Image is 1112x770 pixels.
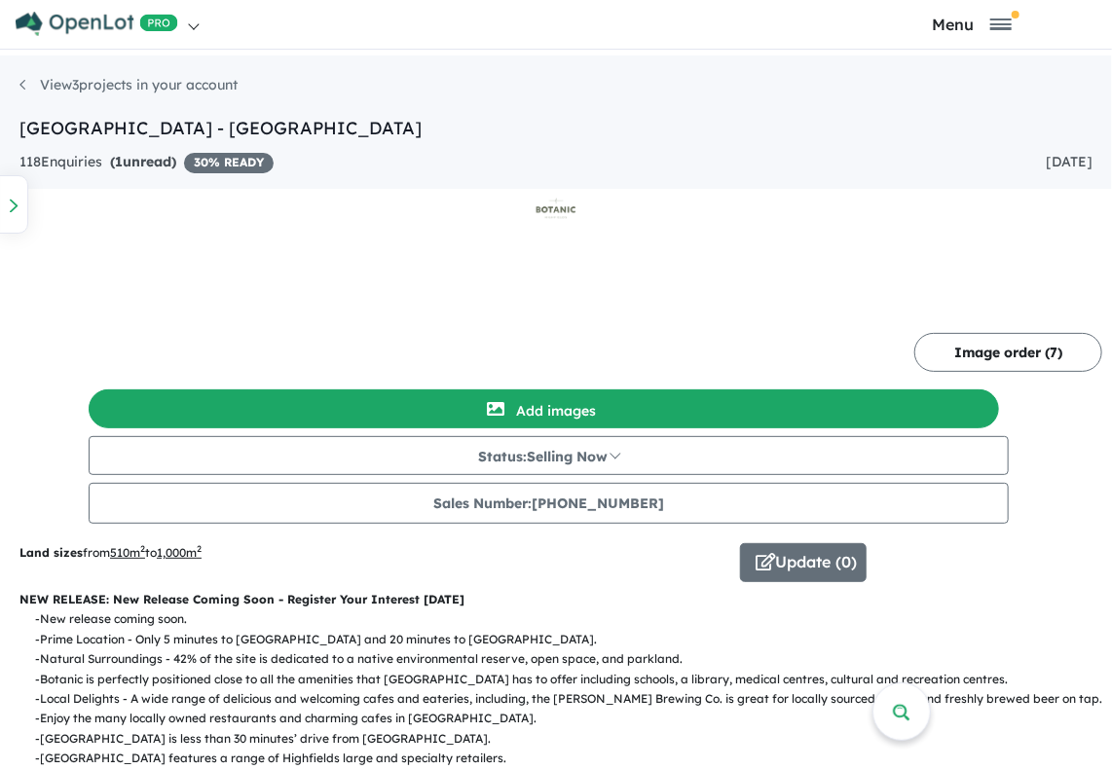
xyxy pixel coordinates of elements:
button: Sales Number:[PHONE_NUMBER] [89,483,1009,524]
u: 1,000 m [157,545,202,560]
button: Add images [89,389,999,428]
nav: breadcrumb [19,75,1093,115]
a: View3projects in your account [19,76,238,93]
a: [GEOGRAPHIC_DATA] - [GEOGRAPHIC_DATA] [19,117,422,139]
span: 30 % READY [184,153,274,173]
sup: 2 [140,543,145,554]
strong: ( unread) [110,153,176,170]
span: 1 [115,153,123,170]
button: Update (0) [740,543,867,582]
p: - Enjoy the many locally owned restaurants and charming cafes in [GEOGRAPHIC_DATA]. [35,709,1108,728]
p: - [GEOGRAPHIC_DATA] is less than 30 minutes’ drive from [GEOGRAPHIC_DATA]. [35,729,1108,749]
button: Toggle navigation [836,15,1107,33]
button: Image order (7) [914,333,1102,372]
p: - Botanic is perfectly positioned close to all the amenities that [GEOGRAPHIC_DATA] has to offer ... [35,670,1108,689]
b: Land sizes [19,545,83,560]
button: Status:Selling Now [89,436,1009,475]
p: - New release coming soon. [35,609,1108,629]
sup: 2 [197,543,202,554]
img: Openlot PRO Logo White [16,12,178,36]
div: 118 Enquir ies [19,151,274,174]
p: - Local Delights - A wide range of delicious and welcoming cafes and eateries, including, the [PE... [35,689,1108,709]
p: - Natural Surroundings - 42% of the site is dedicated to a native environmental reserve, open spa... [35,649,1108,669]
div: [DATE] [1046,151,1093,174]
span: to [145,545,202,560]
u: 510 m [110,545,145,560]
img: Botanic Estate - Highfields Logo [8,197,1104,220]
p: - Prime Location - Only 5 minutes to [GEOGRAPHIC_DATA] and 20 minutes to [GEOGRAPHIC_DATA]. [35,630,1108,649]
p: - [GEOGRAPHIC_DATA] features a range of Highfields large and specialty retailers. [35,749,1108,768]
p: from [19,543,725,563]
p: NEW RELEASE: New Release Coming Soon - Register Your Interest [DATE] [19,590,1093,609]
